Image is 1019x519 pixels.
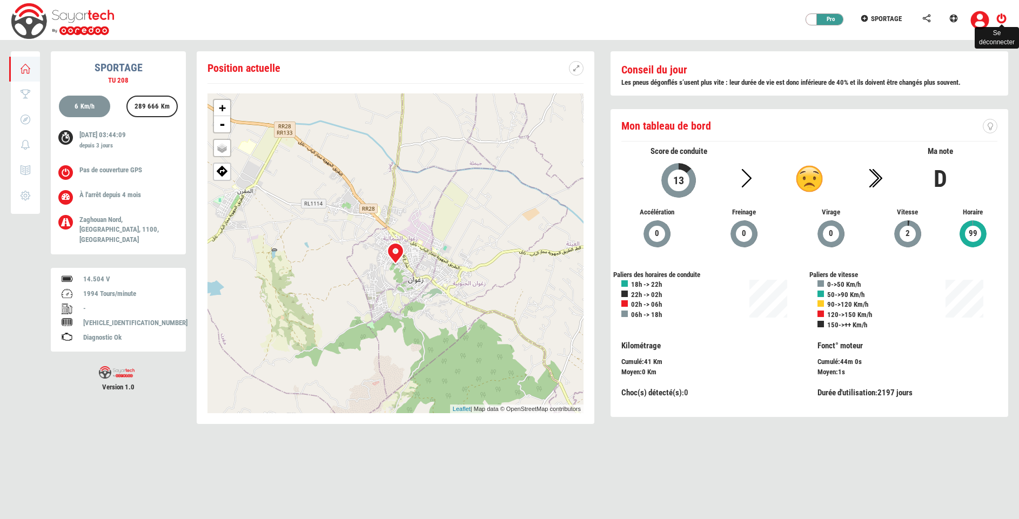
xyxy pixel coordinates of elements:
[817,340,997,352] p: Fonct° moteur
[95,61,143,74] b: SPORTAGE
[161,102,170,111] label: Km
[871,15,902,23] span: SPORTAGE
[827,300,868,308] b: 90->120 Km/h
[928,146,953,156] span: Ma note
[631,291,662,299] b: 22h -> 02h
[817,367,997,378] div: :
[631,280,662,288] b: 18h -> 22h
[684,388,688,397] span: 0
[214,116,230,132] a: Zoom out
[79,215,170,245] p: Zaghouan Nord, [GEOGRAPHIC_DATA], 1100, [GEOGRAPHIC_DATA]
[827,311,872,319] b: 120->150 Km/h
[130,97,175,118] div: 289 666
[651,146,707,156] span: Score de conduite
[631,300,662,308] b: 02h -> 06h
[70,97,99,118] div: 6
[827,280,861,288] b: 0->50 Km/h
[207,62,280,75] span: Position actuelle
[613,270,809,280] div: Paliers des horaires de conduite
[79,165,170,176] p: Pas de couverture GPS
[83,333,175,343] div: Diagnostic Ok
[214,140,230,156] a: Layers
[621,340,801,352] p: Kilométrage
[83,304,175,314] div: -
[214,164,230,177] span: Afficher ma position sur google map
[828,227,834,240] span: 0
[83,274,175,285] div: 14.504 V
[809,270,1005,280] div: Paliers de vitesse
[621,368,640,376] span: Moyen
[741,227,747,240] span: 0
[840,358,862,366] span: 44m 0s
[975,27,1019,49] div: Se déconnecter
[79,191,101,199] span: À l'arrêt
[450,405,584,414] div: | Map data © OpenStreetMap contributors
[653,358,662,366] span: Km
[214,100,230,116] a: Zoom in
[83,289,175,299] div: 1994 Tours/minute
[79,130,170,152] p: [DATE] 03:44:09
[613,340,809,378] div: :
[621,388,682,397] span: Choc(s) détecté(s)
[631,311,662,319] b: 06h -> 18h
[796,207,867,218] span: Virage
[817,388,875,397] span: Durée d'utilisation
[51,76,186,86] div: TU 208
[621,367,801,378] div: :
[647,368,656,376] span: Km
[827,291,864,299] b: 50->90 Km/h
[621,207,692,218] span: Accélération
[809,340,1005,378] div: :
[453,406,471,412] a: Leaflet
[817,387,997,399] div: :
[673,174,685,187] span: 13
[621,63,687,76] b: Conseil du jour
[812,14,844,25] div: Pro
[642,368,646,376] span: 0
[817,368,836,376] span: Moyen
[621,358,642,366] span: Cumulé
[621,387,801,399] div: :
[883,207,932,218] span: Vitesse
[51,382,186,393] span: Version 1.0
[817,358,838,366] span: Cumulé
[968,227,978,240] span: 99
[796,165,823,192] img: d.png
[905,227,910,240] span: 2
[83,318,175,328] div: [VEHICLE_IDENTIFICATION_NUMBER]
[621,119,711,132] span: Mon tableau de bord
[644,358,652,366] span: 41
[103,191,141,199] span: depuis 4 mois
[708,207,779,218] span: Freinage
[217,165,228,177] img: directions.png
[948,207,997,218] span: Horaire
[81,102,95,111] label: Km/h
[838,368,845,376] span: 1s
[99,366,135,379] img: sayartech-logo.png
[654,227,660,240] span: 0
[621,78,961,86] b: Les pneus dégonflés s’usent plus vite : leur durée de vie est donc inférieure de 40% et ils doive...
[827,321,867,329] b: 150->++ Km/h
[934,165,947,193] b: D
[79,141,113,150] label: depuis 3 jours
[877,388,913,397] span: 2197 jours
